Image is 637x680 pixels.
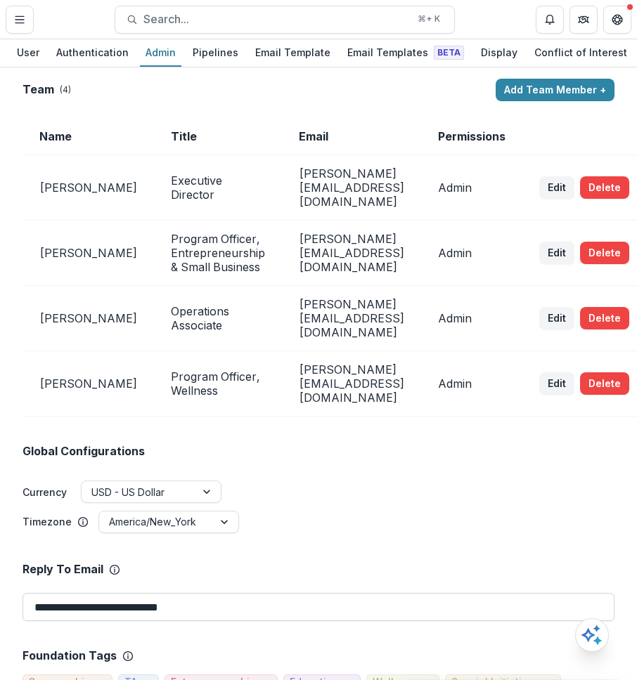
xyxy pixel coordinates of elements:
div: Conflict of Interest [529,42,633,63]
td: Admin [421,351,522,417]
button: Delete [580,242,629,264]
h2: Global Configurations [22,445,145,458]
button: Delete [580,372,629,395]
button: Get Help [603,6,631,34]
button: Add Team Member + [496,79,615,101]
div: Authentication [51,42,134,63]
span: Search... [143,13,409,26]
td: Admin [421,286,522,351]
button: Edit [539,176,574,199]
button: Delete [580,307,629,329]
span: Beta [434,46,464,60]
td: Email [282,118,421,155]
td: [PERSON_NAME] [22,155,154,221]
td: Admin [421,155,522,221]
p: Reply To Email [22,563,103,576]
button: Search... [115,6,455,34]
td: [PERSON_NAME] [22,286,154,351]
button: Edit [539,372,574,395]
div: ⌘ + K [415,11,443,27]
a: Display [475,39,523,67]
h2: Team [22,83,54,96]
button: Notifications [536,6,564,34]
a: Email Templates Beta [342,39,470,67]
div: Email Template [250,42,336,63]
button: Partners [570,6,598,34]
button: Toggle Menu [6,6,34,34]
a: Pipelines [187,39,244,67]
div: Email Templates [342,42,470,63]
td: Executive Director [154,155,282,221]
td: Admin [421,221,522,286]
td: Title [154,118,282,155]
button: Edit [539,307,574,329]
button: Open AI Assistant [575,618,609,652]
td: [PERSON_NAME][EMAIL_ADDRESS][DOMAIN_NAME] [282,351,421,417]
td: Operations Associate [154,286,282,351]
div: User [11,42,45,63]
p: ( 4 ) [60,84,71,96]
a: Admin [140,39,181,67]
a: Authentication [51,39,134,67]
div: Display [475,42,523,63]
a: User [11,39,45,67]
td: [PERSON_NAME][EMAIL_ADDRESS][DOMAIN_NAME] [282,221,421,286]
td: [PERSON_NAME][EMAIL_ADDRESS][DOMAIN_NAME] [282,286,421,351]
button: Edit [539,242,574,264]
td: Program Officer, Entrepreneurship & Small Business [154,221,282,286]
button: Delete [580,176,629,199]
p: Timezone [22,514,72,529]
td: [PERSON_NAME] [22,221,154,286]
div: Admin [140,42,181,63]
td: [PERSON_NAME][EMAIL_ADDRESS][DOMAIN_NAME] [282,155,421,221]
a: Email Template [250,39,336,67]
td: Name [22,118,154,155]
td: [PERSON_NAME] [22,351,154,417]
label: Currency [22,485,67,499]
p: Foundation Tags [22,649,117,662]
td: Program Officer, Wellness [154,351,282,417]
a: Conflict of Interest [529,39,633,67]
td: Permissions [421,118,522,155]
div: Pipelines [187,42,244,63]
